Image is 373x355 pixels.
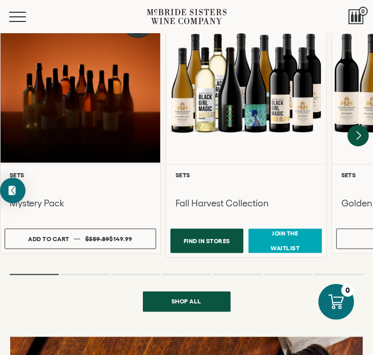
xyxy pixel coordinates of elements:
[347,125,369,147] button: Next
[10,197,151,210] h3: Mystery Pack
[162,274,211,275] li: Page dot 4
[111,274,160,275] li: Page dot 3
[143,292,231,312] a: Shop all
[85,236,110,243] s: $359.89
[5,229,156,249] button: Add to cart $359.89 $149.99
[159,292,214,312] span: Shop all
[28,232,69,247] div: Add to cart
[9,12,46,22] button: Mobile Menu Trigger
[61,274,110,275] li: Page dot 2
[341,284,354,297] div: 0
[170,229,243,253] button: Find In Stores
[314,274,363,275] li: Page dot 7
[359,7,368,16] span: 0
[109,236,133,243] span: $149.99
[248,229,322,253] a: Join the Waitlist
[213,274,262,275] li: Page dot 5
[264,274,313,275] li: Page dot 6
[176,197,317,210] h3: Fall Harvest Collection
[10,274,59,275] li: Page dot 1
[10,172,151,179] h6: Sets
[176,172,317,179] h6: Sets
